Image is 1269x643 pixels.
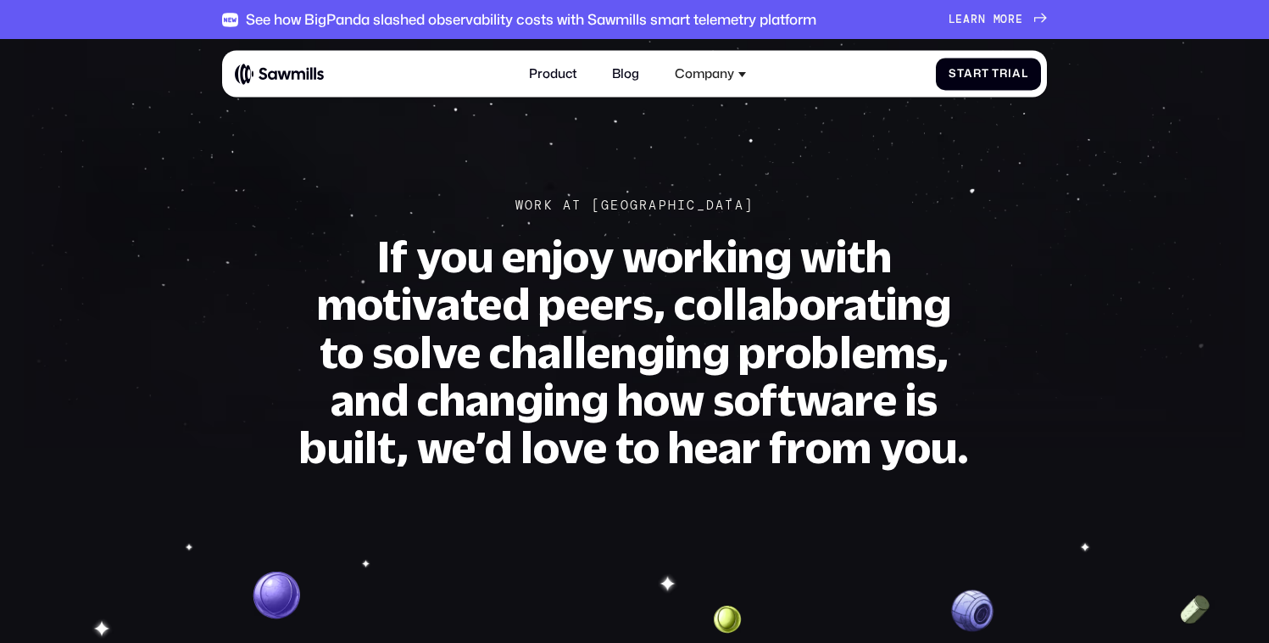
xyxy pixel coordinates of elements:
[936,58,1040,90] a: Start Trial
[246,11,816,28] div: See how BigPanda slashed observability costs with Sawmills smart telemetry platform
[949,67,1027,81] div: Start Trial
[949,13,1023,26] div: Learn more
[675,66,734,81] div: Company
[515,198,754,214] div: Work At [GEOGRAPHIC_DATA]
[298,232,971,471] h1: If you enjoy working with motivated peers, collaborating to solve challenging problems, and chang...
[603,57,648,91] a: Blog
[520,57,587,91] a: Product
[949,13,1047,26] a: Learn more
